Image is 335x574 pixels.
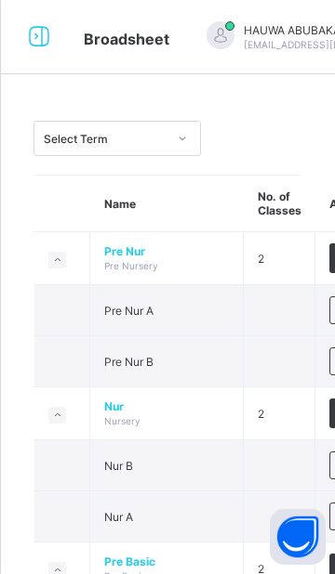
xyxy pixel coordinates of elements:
div: Select Term [44,132,167,146]
span: Nur A [104,510,133,524]
span: Nur [104,399,229,413]
span: Pre Basic [104,554,229,568]
th: No. of Classes [244,176,315,232]
span: 2 [258,252,264,266]
span: Pre Nur B [104,355,154,369]
span: Broadsheet [84,30,169,48]
span: Nursery [104,415,141,426]
button: Open asap [270,509,326,565]
span: Pre Nursery [104,260,158,271]
span: Pre Nur [104,244,229,258]
th: Name [90,176,244,232]
span: Nur B [104,459,133,473]
span: Pre Nur A [104,304,154,318]
span: 2 [258,407,264,421]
